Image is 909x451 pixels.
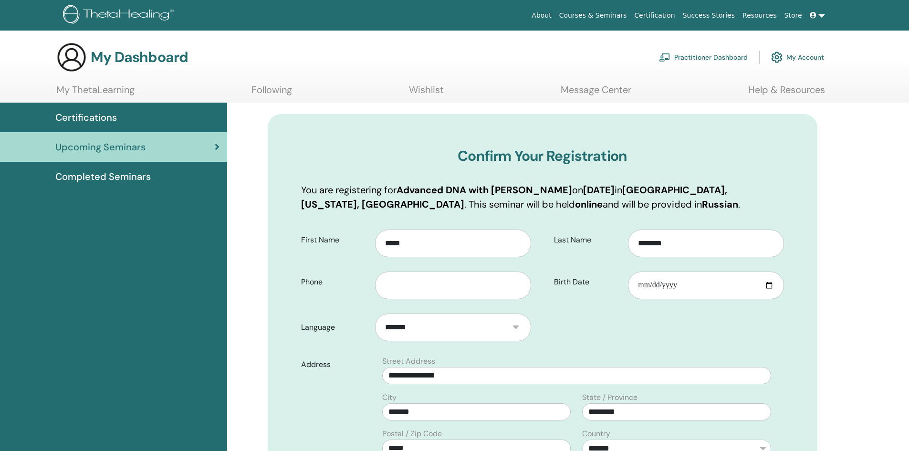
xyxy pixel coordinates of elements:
[294,231,376,249] label: First Name
[748,84,825,103] a: Help & Resources
[382,428,442,440] label: Postal / Zip Code
[781,7,806,24] a: Store
[294,356,377,374] label: Address
[56,42,87,73] img: generic-user-icon.jpg
[301,183,784,211] p: You are registering for on in . This seminar will be held and will be provided in .
[575,198,603,210] b: online
[630,7,679,24] a: Certification
[547,273,628,291] label: Birth Date
[409,84,444,103] a: Wishlist
[561,84,631,103] a: Message Center
[56,84,135,103] a: My ThetaLearning
[251,84,292,103] a: Following
[397,184,572,196] b: Advanced DNA with [PERSON_NAME]
[63,5,177,26] img: logo.png
[659,47,748,68] a: Practitioner Dashboard
[55,140,146,154] span: Upcoming Seminars
[382,356,435,367] label: Street Address
[739,7,781,24] a: Resources
[55,169,151,184] span: Completed Seminars
[294,318,376,336] label: Language
[91,49,188,66] h3: My Dashboard
[582,392,637,403] label: State / Province
[702,198,738,210] b: Russian
[301,147,784,165] h3: Confirm Your Registration
[547,231,628,249] label: Last Name
[382,392,397,403] label: City
[659,53,670,62] img: chalkboard-teacher.svg
[582,428,610,440] label: Country
[583,184,615,196] b: [DATE]
[294,273,376,291] label: Phone
[528,7,555,24] a: About
[771,47,824,68] a: My Account
[55,110,117,125] span: Certifications
[555,7,631,24] a: Courses & Seminars
[679,7,739,24] a: Success Stories
[771,49,783,65] img: cog.svg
